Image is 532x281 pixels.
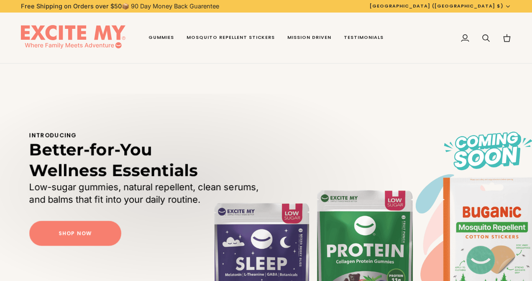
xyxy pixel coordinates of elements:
[187,34,275,41] span: Mosquito Repellent Stickers
[148,34,174,41] span: Gummies
[21,25,125,51] img: EXCITE MY®
[180,13,281,64] a: Mosquito Repellent Stickers
[363,3,517,10] button: [GEOGRAPHIC_DATA] ([GEOGRAPHIC_DATA] $)
[142,13,180,64] a: Gummies
[29,221,121,246] a: Shop Now
[21,3,122,10] strong: Free Shipping on Orders over $50
[344,34,384,41] span: Testimonials
[21,2,219,11] p: 📦 90 Day Money Back Guarentee
[281,13,338,64] a: Mission Driven
[287,34,331,41] span: Mission Driven
[338,13,390,64] a: Testimonials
